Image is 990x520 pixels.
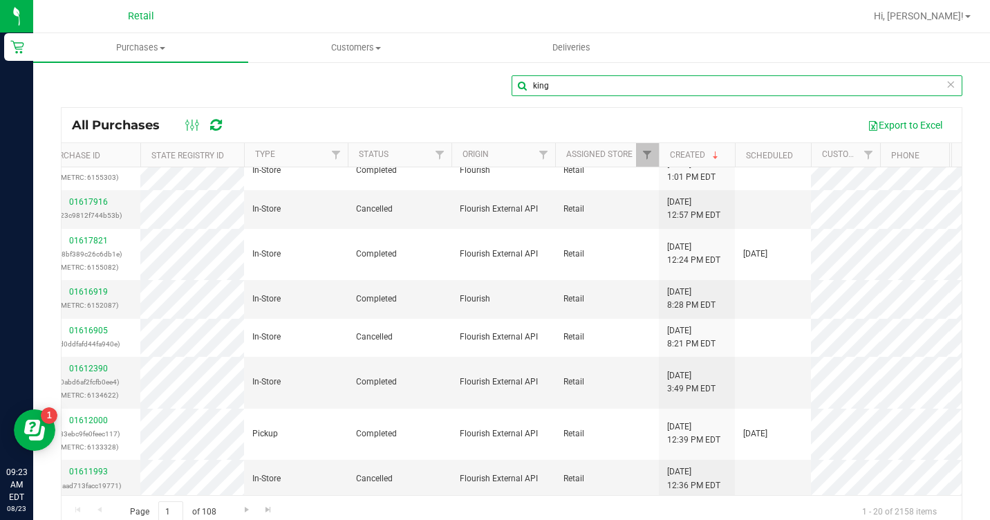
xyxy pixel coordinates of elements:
[463,149,489,159] a: Origin
[252,427,278,440] span: Pickup
[822,149,865,159] a: Customer
[48,151,100,160] a: Purchase ID
[45,389,132,402] p: (METRC: 6134622)
[460,427,538,440] span: Flourish External API
[874,10,964,21] span: Hi, [PERSON_NAME]!
[667,241,720,267] span: [DATE] 12:24 PM EDT
[460,248,538,261] span: Flourish External API
[563,427,584,440] span: Retail
[45,171,132,184] p: (METRC: 6155303)
[33,33,248,62] a: Purchases
[45,261,132,274] p: (METRC: 6155082)
[6,503,27,514] p: 08/23
[45,248,132,261] p: (78bf389c26c6db1e)
[636,143,659,167] a: Filter
[259,501,279,520] a: Go to the last page
[667,286,716,312] span: [DATE] 8:28 PM EDT
[72,118,174,133] span: All Purchases
[69,467,108,476] a: 01611993
[460,375,538,389] span: Flourish External API
[563,164,584,177] span: Retail
[10,40,24,54] inline-svg: Retail
[464,33,679,62] a: Deliveries
[45,427,132,440] p: (83ebc9fe0feec117)
[252,331,281,344] span: In-Store
[356,427,397,440] span: Completed
[563,375,584,389] span: Retail
[460,164,490,177] span: Flourish
[255,149,275,159] a: Type
[325,143,348,167] a: Filter
[69,159,108,169] a: 01617925
[356,292,397,306] span: Completed
[69,197,108,207] a: 01617916
[252,292,281,306] span: In-Store
[45,299,132,312] p: (METRC: 6152087)
[667,324,716,351] span: [DATE] 8:21 PM EDT
[69,287,108,297] a: 01616919
[33,41,248,54] span: Purchases
[859,113,951,137] button: Export to Excel
[356,203,393,216] span: Cancelled
[356,248,397,261] span: Completed
[460,472,538,485] span: Flourish External API
[563,203,584,216] span: Retail
[252,203,281,216] span: In-Store
[248,33,463,62] a: Customers
[512,75,962,96] input: Search Purchase ID, Original ID, State Registry ID or Customer Name...
[667,158,716,184] span: [DATE] 1:01 PM EDT
[69,326,108,335] a: 01616905
[356,164,397,177] span: Completed
[563,472,584,485] span: Retail
[252,375,281,389] span: In-Store
[45,479,132,492] p: (3aad713facc19771)
[891,151,919,160] a: Phone
[670,150,721,160] a: Created
[128,10,154,22] span: Retail
[69,364,108,373] a: 01612390
[249,41,463,54] span: Customers
[460,331,538,344] span: Flourish External API
[743,248,767,261] span: [DATE]
[460,203,538,216] span: Flourish External API
[45,209,132,222] p: (f23c9812f744b53b)
[563,331,584,344] span: Retail
[532,143,555,167] a: Filter
[45,375,132,389] p: (0abd6af2fcfb0ee4)
[356,472,393,485] span: Cancelled
[429,143,451,167] a: Filter
[356,331,393,344] span: Cancelled
[563,292,584,306] span: Retail
[460,292,490,306] span: Flourish
[667,369,716,396] span: [DATE] 3:49 PM EDT
[946,75,955,93] span: Clear
[667,420,720,447] span: [DATE] 12:39 PM EDT
[534,41,609,54] span: Deliveries
[41,407,57,424] iframe: Resource center unread badge
[563,248,584,261] span: Retail
[236,501,256,520] a: Go to the next page
[667,465,720,492] span: [DATE] 12:36 PM EDT
[69,236,108,245] a: 01617821
[45,337,132,351] p: (d0ddfafd44fa940e)
[746,151,793,160] a: Scheduled
[69,416,108,425] a: 01612000
[252,472,281,485] span: In-Store
[356,375,397,389] span: Completed
[252,164,281,177] span: In-Store
[151,151,224,160] a: State Registry ID
[6,466,27,503] p: 09:23 AM EDT
[14,409,55,451] iframe: Resource center
[252,248,281,261] span: In-Store
[359,149,389,159] a: Status
[857,143,880,167] a: Filter
[667,196,720,222] span: [DATE] 12:57 PM EDT
[45,440,132,454] p: (METRC: 6133328)
[743,427,767,440] span: [DATE]
[566,149,633,159] a: Assigned Store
